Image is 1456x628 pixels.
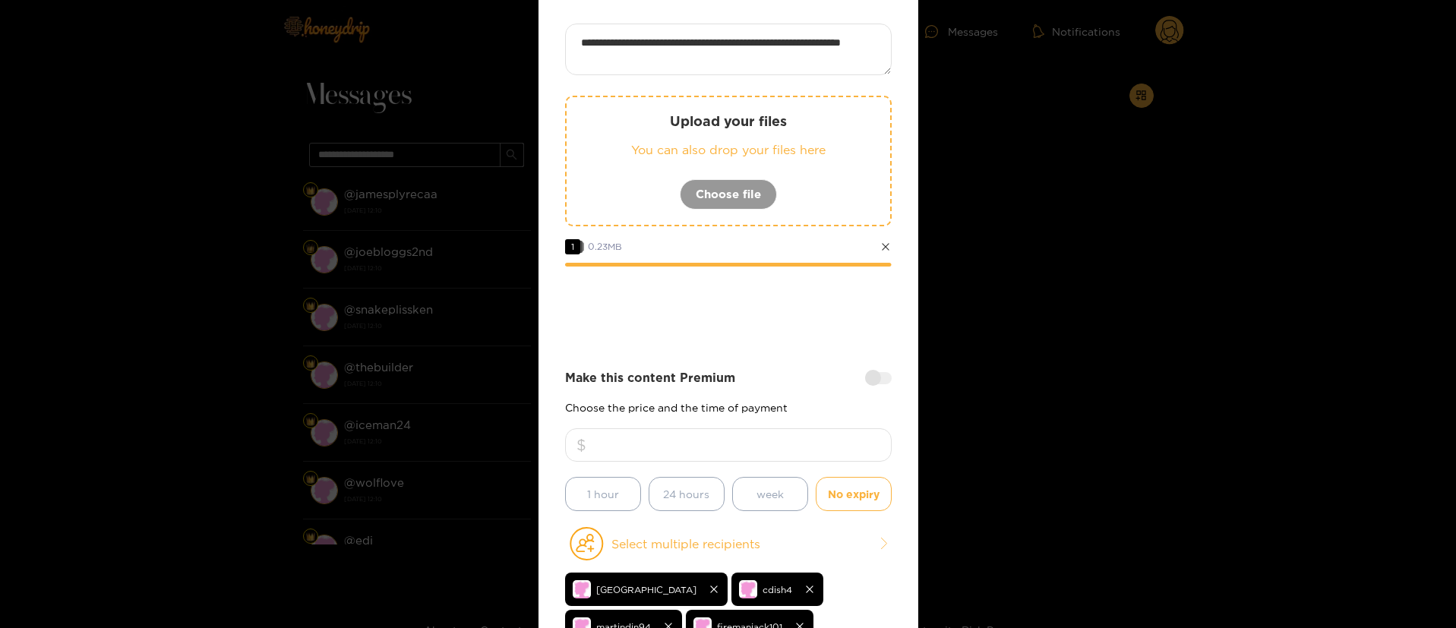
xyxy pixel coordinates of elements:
[828,485,880,503] span: No expiry
[680,179,777,210] button: Choose file
[816,477,892,511] button: No expiry
[732,477,808,511] button: week
[565,526,892,561] button: Select multiple recipients
[596,581,696,598] span: [GEOGRAPHIC_DATA]
[763,581,792,598] span: cdish4
[663,485,709,503] span: 24 hours
[565,239,580,254] span: 1
[597,141,860,159] p: You can also drop your files here
[649,477,725,511] button: 24 hours
[573,580,591,598] img: no-avatar.png
[587,485,619,503] span: 1 hour
[565,477,641,511] button: 1 hour
[756,485,784,503] span: week
[588,241,622,251] span: 0.23 MB
[565,369,735,387] strong: Make this content Premium
[565,402,892,413] p: Choose the price and the time of payment
[739,580,757,598] img: no-avatar.png
[597,112,860,130] p: Upload your files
